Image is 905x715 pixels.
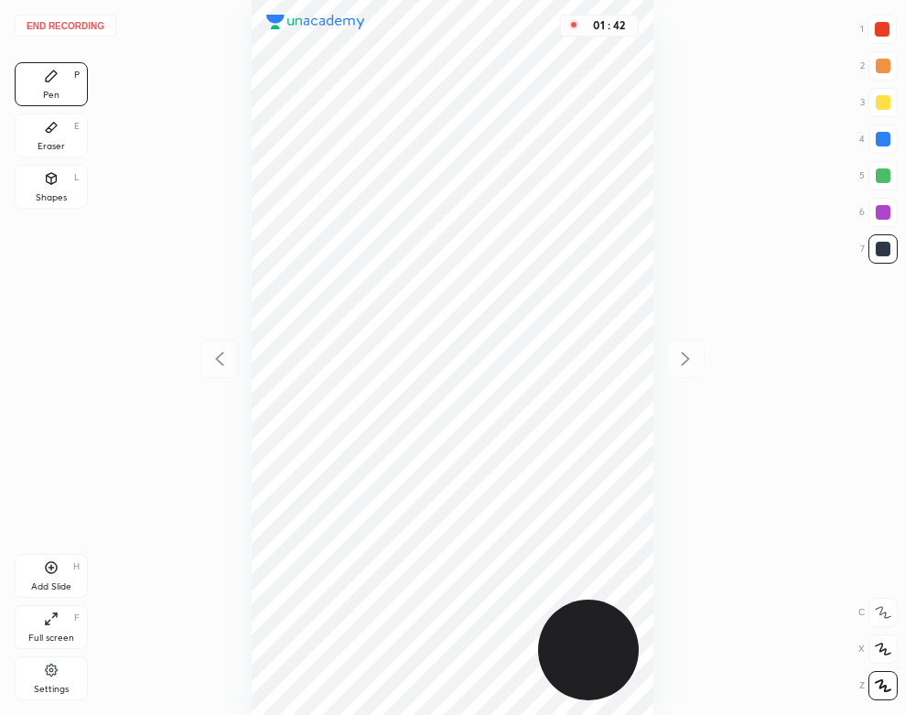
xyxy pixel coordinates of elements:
[587,19,630,32] div: 01 : 42
[859,125,898,154] div: 4
[36,193,67,202] div: Shapes
[859,198,898,227] div: 6
[38,142,65,151] div: Eraser
[74,70,80,80] div: P
[859,671,898,700] div: Z
[860,234,898,264] div: 7
[74,173,80,182] div: L
[858,598,898,627] div: C
[266,15,365,29] img: logo.38c385cc.svg
[43,91,59,100] div: Pen
[858,634,898,664] div: X
[74,122,80,131] div: E
[15,15,116,37] button: End recording
[74,613,80,623] div: F
[860,51,898,81] div: 2
[34,685,69,694] div: Settings
[859,161,898,190] div: 5
[31,582,71,591] div: Add Slide
[860,88,898,117] div: 3
[73,562,80,571] div: H
[860,15,897,44] div: 1
[28,634,74,643] div: Full screen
